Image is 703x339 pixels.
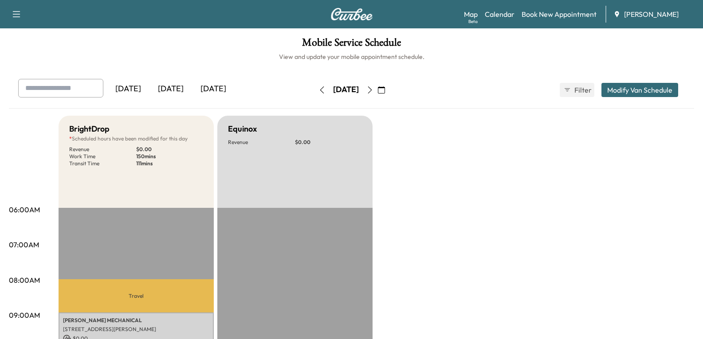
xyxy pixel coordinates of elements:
p: 09:00AM [9,310,40,320]
p: $ 0.00 [295,139,362,146]
p: [PERSON_NAME] MECHANICAL [63,317,209,324]
div: [DATE] [107,79,149,99]
div: Beta [468,18,478,25]
p: Work Time [69,153,136,160]
p: Scheduled hours have been modified for this day [69,135,203,142]
h5: Equinox [228,123,257,135]
p: 111 mins [136,160,203,167]
div: [DATE] [149,79,192,99]
p: Revenue [69,146,136,153]
p: 150 mins [136,153,203,160]
div: [DATE] [333,84,359,95]
h1: Mobile Service Schedule [9,37,694,52]
a: MapBeta [464,9,478,19]
span: Filter [574,85,590,95]
p: Travel [59,279,214,312]
a: Calendar [485,9,514,19]
h5: BrightDrop [69,123,110,135]
p: 06:00AM [9,204,40,215]
img: Curbee Logo [330,8,373,20]
button: Filter [560,83,594,97]
span: [PERSON_NAME] [624,9,679,19]
h6: View and update your mobile appointment schedule. [9,52,694,61]
p: [STREET_ADDRESS][PERSON_NAME] [63,326,209,333]
button: Modify Van Schedule [601,83,678,97]
p: 07:00AM [9,239,39,250]
div: [DATE] [192,79,235,99]
p: Transit Time [69,160,136,167]
a: Book New Appointment [522,9,597,19]
p: 08:00AM [9,275,40,285]
p: $ 0.00 [136,146,203,153]
p: Revenue [228,139,295,146]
